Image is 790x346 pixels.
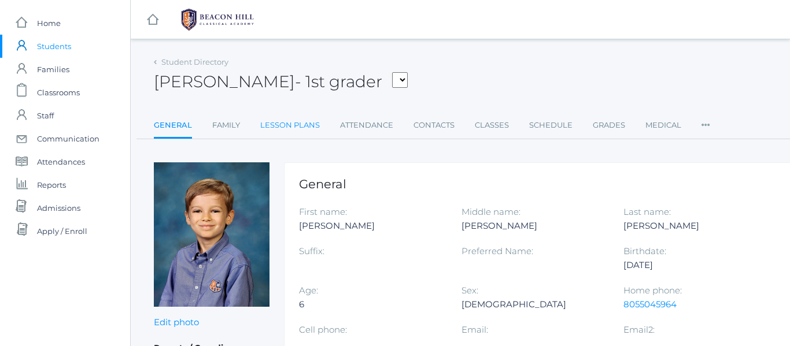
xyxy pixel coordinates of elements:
a: General [154,114,192,139]
img: 1_BHCALogos-05.png [174,5,261,34]
div: [DEMOGRAPHIC_DATA] [462,297,607,311]
label: Suffix: [299,245,324,256]
span: Students [37,35,71,58]
div: 6 [299,297,444,311]
div: [PERSON_NAME] [299,219,444,233]
label: Cell phone: [299,324,347,335]
span: Apply / Enroll [37,219,87,243]
a: Student Directory [161,57,228,66]
h2: [PERSON_NAME] [154,73,408,91]
label: Birthdate: [623,245,666,256]
label: Preferred Name: [462,245,533,256]
a: Family [212,114,240,137]
label: First name: [299,206,347,217]
label: Age: [299,285,318,296]
span: - 1st grader [295,72,382,91]
a: Schedule [529,114,573,137]
a: Medical [645,114,681,137]
a: Grades [593,114,625,137]
span: Communication [37,127,99,150]
span: Reports [37,173,66,196]
h1: General [299,177,787,191]
a: Contacts [414,114,455,137]
span: Families [37,58,69,81]
div: [PERSON_NAME] [623,219,769,233]
label: Last name: [623,206,671,217]
a: Lesson Plans [260,114,320,137]
label: Home phone: [623,285,682,296]
a: Classes [475,114,509,137]
a: Attendance [340,114,393,137]
span: Home [37,12,61,35]
span: Admissions [37,196,80,219]
label: Email: [462,324,488,335]
span: Staff [37,104,54,127]
div: [PERSON_NAME] [462,219,607,233]
label: Sex: [462,285,478,296]
label: Middle name: [462,206,520,217]
a: 8055045964 [623,299,677,310]
img: Noah Smith [154,162,270,307]
span: Attendances [37,150,85,173]
label: Email2: [623,324,655,335]
div: [DATE] [623,258,769,272]
a: Edit photo [154,317,199,328]
span: Classrooms [37,81,80,104]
